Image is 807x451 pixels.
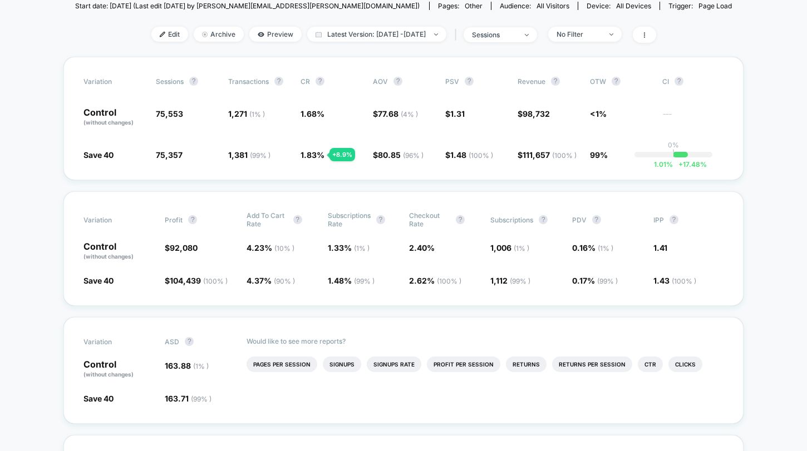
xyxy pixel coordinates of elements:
p: Control [83,242,154,261]
span: Sessions [156,77,184,86]
span: ASD [165,338,179,346]
button: ? [551,77,560,86]
span: $ [518,150,577,160]
li: Returns [506,356,547,372]
span: 1.48 % [328,276,375,285]
span: 75,357 [156,150,183,160]
span: Preview [249,27,302,42]
button: ? [376,215,385,224]
span: 99% [590,150,608,160]
span: ( 99 % ) [510,277,530,285]
span: $ [445,150,493,160]
span: Variation [83,337,145,346]
span: 17.48 % [673,160,707,168]
button: ? [393,77,402,86]
p: Control [83,360,154,379]
li: Pages Per Session [247,356,317,372]
div: Trigger: [668,2,732,10]
div: sessions [472,31,516,39]
span: 1,112 [490,276,530,285]
button: ? [293,215,302,224]
span: 75,553 [156,109,183,118]
span: AOV [373,77,388,86]
span: 0.17 % [572,276,618,285]
span: --- [662,111,724,127]
span: $ [373,150,424,160]
span: 77.68 [378,109,418,118]
span: Transactions [228,77,269,86]
li: Signups [323,356,361,372]
span: CI [662,77,724,86]
div: Pages: [438,2,483,10]
span: ( 99 % ) [597,277,618,285]
li: Signups Rate [367,356,421,372]
span: 1.41 [653,243,667,252]
span: ( 99 % ) [354,277,375,285]
span: other [465,2,483,10]
li: Ctr [638,356,663,372]
span: 1,271 [228,109,265,118]
span: PDV [572,216,587,224]
span: + [678,160,683,168]
span: Variation [83,211,145,228]
button: ? [592,215,601,224]
p: 0% [668,141,679,149]
span: 92,080 [170,243,198,252]
span: Device: [578,2,660,10]
span: Start date: [DATE] (Last edit [DATE] by [PERSON_NAME][EMAIL_ADDRESS][PERSON_NAME][DOMAIN_NAME]) [75,2,420,10]
img: end [202,32,208,37]
span: Save 40 [83,276,114,285]
span: 4.23 % [247,243,294,252]
span: ( 100 % ) [203,277,228,285]
img: edit [160,32,165,37]
span: 104,439 [170,276,228,285]
button: ? [465,77,474,86]
span: ( 100 % ) [469,151,493,160]
span: 1.43 [653,276,696,285]
span: Checkout Rate [409,211,450,228]
span: Page Load [698,2,732,10]
span: ( 1 % ) [598,244,613,252]
span: ( 100 % ) [672,277,696,285]
span: ( 1 % ) [514,244,529,252]
span: Subscriptions [490,216,533,224]
span: <1% [590,109,607,118]
span: OTW [590,77,651,86]
span: Archive [194,27,244,42]
span: PSV [445,77,459,86]
button: ? [188,215,197,224]
span: $ [445,109,465,118]
span: ( 100 % ) [437,277,461,285]
button: ? [670,215,678,224]
span: ( 1 % ) [249,110,265,118]
span: Revenue [518,77,545,86]
p: | [672,149,675,157]
span: Variation [83,77,145,86]
span: 0.16 % [572,243,613,252]
span: ( 4 % ) [401,110,418,118]
span: ( 96 % ) [403,151,424,160]
p: Would like to see more reports? [247,337,724,345]
p: Control [83,108,145,127]
span: 1.48 [450,150,493,160]
span: 2.40 % [409,243,435,252]
img: calendar [316,32,322,37]
span: $ [518,109,550,118]
span: 111,657 [523,150,577,160]
span: 98,732 [523,109,550,118]
span: Edit [151,27,188,42]
span: (without changes) [83,371,134,378]
button: ? [539,215,548,224]
span: 1.31 [450,109,465,118]
span: Profit [165,216,183,224]
span: 80.85 [378,150,424,160]
div: Audience: [500,2,569,10]
span: Add To Cart Rate [247,211,288,228]
img: end [434,33,438,36]
span: 1,006 [490,243,529,252]
button: ? [274,77,283,86]
button: ? [189,77,198,86]
span: (without changes) [83,119,134,126]
span: | [452,27,464,43]
span: (without changes) [83,253,134,260]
